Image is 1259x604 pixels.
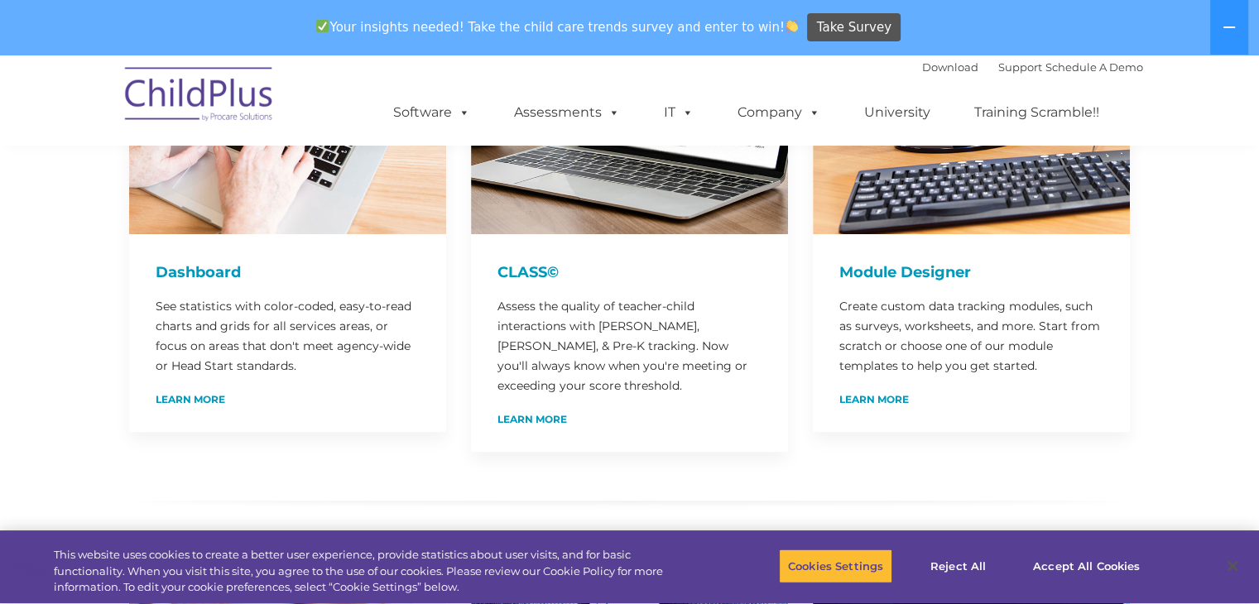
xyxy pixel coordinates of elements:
a: Learn More [156,395,225,405]
button: Accept All Cookies [1024,549,1149,583]
a: Download [922,60,978,74]
img: 👏 [786,20,798,32]
span: Take Survey [817,13,891,42]
a: IT [647,96,710,129]
div: This website uses cookies to create a better user experience, provide statistics about user visit... [54,547,693,596]
a: Take Survey [807,13,901,42]
a: Software [377,96,487,129]
a: Assessments [497,96,637,129]
a: Training Scramble!! [958,96,1116,129]
a: Support [998,60,1042,74]
button: Reject All [906,549,1010,583]
a: University [848,96,947,129]
p: See statistics with color-coded, easy-to-read charts and grids for all services areas, or focus o... [156,296,420,376]
button: Cookies Settings [779,549,892,583]
h4: CLASS© [497,261,762,284]
a: Company [721,96,837,129]
a: Schedule A Demo [1045,60,1143,74]
p: Assess the quality of teacher-child interactions with [PERSON_NAME], [PERSON_NAME], & Pre-K track... [497,296,762,395]
h4: Module Designer [839,261,1103,284]
a: Learn More [839,395,909,405]
img: ChildPlus by Procare Solutions [117,55,282,138]
p: Create custom data tracking modules, such as surveys, worksheets, and more. Start from scratch or... [839,296,1103,376]
span: Your insights needed! Take the child care trends survey and enter to win! [310,11,805,43]
button: Close [1214,548,1251,584]
h4: Dashboard [156,261,420,284]
font: | [922,60,1143,74]
img: ✅ [316,20,329,32]
a: Learn More [497,415,567,424]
